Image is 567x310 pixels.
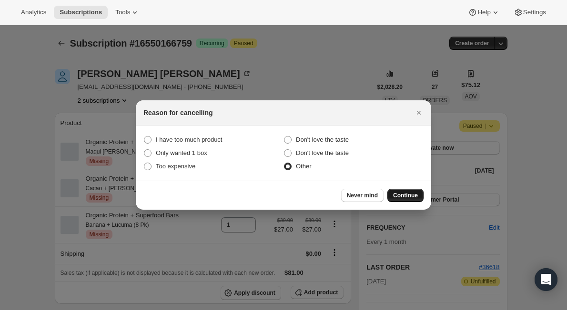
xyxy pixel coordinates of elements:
[156,149,207,156] span: Only wanted 1 box
[347,192,378,199] span: Never mind
[54,6,108,19] button: Subscriptions
[15,6,52,19] button: Analytics
[115,9,130,16] span: Tools
[156,163,195,170] span: Too expensive
[21,9,46,16] span: Analytics
[387,189,424,202] button: Continue
[296,163,312,170] span: Other
[393,192,418,199] span: Continue
[296,149,349,156] span: Don't love the taste
[110,6,145,19] button: Tools
[462,6,506,19] button: Help
[296,136,349,143] span: Don't love the taste
[477,9,490,16] span: Help
[60,9,102,16] span: Subscriptions
[341,189,384,202] button: Never mind
[143,108,213,117] h2: Reason for cancelling
[156,136,222,143] span: I have too much product
[535,268,557,291] div: Open Intercom Messenger
[412,106,425,119] button: Close
[508,6,552,19] button: Settings
[523,9,546,16] span: Settings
